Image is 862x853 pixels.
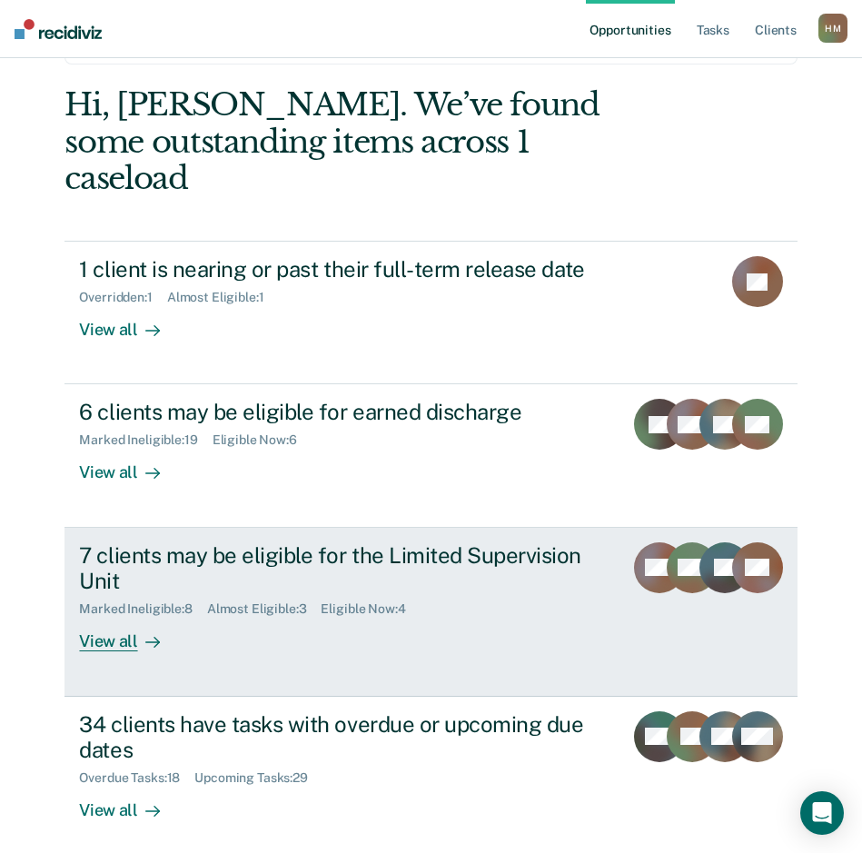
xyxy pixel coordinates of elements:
[818,14,847,43] button: HM
[79,432,212,448] div: Marked Ineligible : 19
[167,290,279,305] div: Almost Eligible : 1
[15,19,102,39] img: Recidiviz
[800,791,844,835] div: Open Intercom Messenger
[79,770,194,786] div: Overdue Tasks : 18
[64,241,797,384] a: 1 client is nearing or past their full-term release dateOverridden:1Almost Eligible:1View all
[194,770,322,786] div: Upcoming Tasks : 29
[79,399,608,425] div: 6 clients may be eligible for earned discharge
[79,617,181,652] div: View all
[79,290,166,305] div: Overridden : 1
[79,448,181,483] div: View all
[79,305,181,341] div: View all
[213,432,312,448] div: Eligible Now : 6
[79,542,608,595] div: 7 clients may be eligible for the Limited Supervision Unit
[79,786,181,821] div: View all
[64,528,797,697] a: 7 clients may be eligible for the Limited Supervision UnitMarked Ineligible:8Almost Eligible:3Eli...
[64,86,650,197] div: Hi, [PERSON_NAME]. We’ve found some outstanding items across 1 caseload
[818,14,847,43] div: H M
[321,601,420,617] div: Eligible Now : 4
[79,711,608,764] div: 34 clients have tasks with overdue or upcoming due dates
[207,601,322,617] div: Almost Eligible : 3
[79,256,706,283] div: 1 client is nearing or past their full-term release date
[64,384,797,527] a: 6 clients may be eligible for earned dischargeMarked Ineligible:19Eligible Now:6View all
[79,601,206,617] div: Marked Ineligible : 8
